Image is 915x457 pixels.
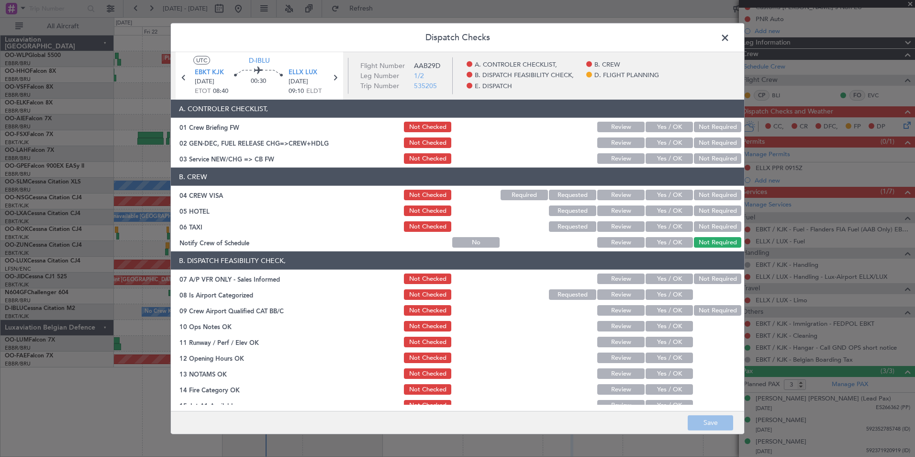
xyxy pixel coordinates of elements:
[694,137,741,148] button: Not Required
[694,221,741,232] button: Not Required
[694,190,741,200] button: Not Required
[694,305,741,316] button: Not Required
[171,23,744,52] header: Dispatch Checks
[694,206,741,216] button: Not Required
[694,153,741,164] button: Not Required
[694,122,741,132] button: Not Required
[694,274,741,284] button: Not Required
[694,237,741,248] button: Not Required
